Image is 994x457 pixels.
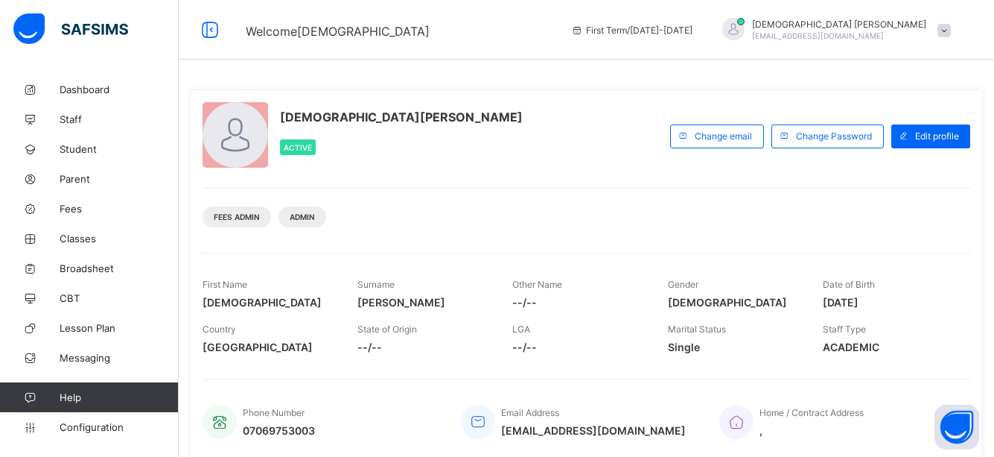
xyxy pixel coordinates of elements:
span: First Name [203,279,247,290]
span: [DEMOGRAPHIC_DATA][PERSON_NAME] [280,110,523,125]
span: Student [60,143,179,155]
span: --/-- [357,341,490,353]
span: [DEMOGRAPHIC_DATA] [668,296,800,309]
span: Admin [290,212,315,221]
span: Configuration [60,421,178,433]
span: Broadsheet [60,262,179,274]
span: [DATE] [823,296,955,309]
span: Surname [357,279,395,290]
span: --/-- [512,296,645,309]
span: [PERSON_NAME] [357,296,490,309]
span: Dashboard [60,83,179,95]
button: Open asap [934,405,979,450]
span: Edit profile [915,130,959,142]
span: [EMAIL_ADDRESS][DOMAIN_NAME] [752,31,884,40]
span: Welcome [DEMOGRAPHIC_DATA] [246,24,430,39]
span: Staff Type [823,324,866,335]
span: Classes [60,233,179,245]
span: 07069753003 [243,424,315,437]
span: Phone Number [243,407,305,418]
span: Other Name [512,279,562,290]
span: Change Password [796,130,872,142]
span: Active [284,143,312,152]
span: Fees Admin [214,212,260,221]
span: Lesson Plan [60,322,179,334]
span: Date of Birth [823,279,875,290]
div: ChristianaMomoh [707,18,958,42]
span: ACADEMIC [823,341,955,353]
span: Parent [60,173,179,185]
span: Home / Contract Address [759,407,864,418]
span: CBT [60,292,179,304]
span: Single [668,341,800,353]
span: , [759,424,864,437]
span: Staff [60,113,179,125]
span: Help [60,391,178,403]
span: Fees [60,203,179,215]
span: --/-- [512,341,645,353]
span: Country [203,324,236,335]
span: [DEMOGRAPHIC_DATA] [PERSON_NAME] [752,19,926,30]
span: Messaging [60,352,179,364]
span: [DEMOGRAPHIC_DATA] [203,296,335,309]
span: [GEOGRAPHIC_DATA] [203,341,335,353]
span: Gender [668,279,698,290]
span: session/term information [571,25,692,36]
img: safsims [13,13,128,45]
span: [EMAIL_ADDRESS][DOMAIN_NAME] [501,424,686,437]
span: Time Table [60,382,179,394]
span: Email Address [501,407,559,418]
span: Change email [695,130,752,142]
span: Marital Status [668,324,726,335]
span: State of Origin [357,324,417,335]
span: LGA [512,324,530,335]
